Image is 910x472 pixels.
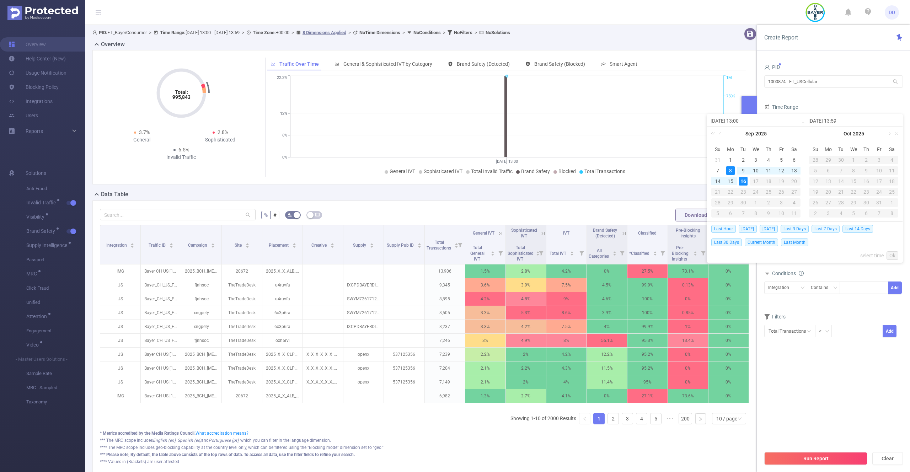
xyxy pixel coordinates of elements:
[9,37,46,52] a: Overview
[885,166,898,175] div: 11
[711,155,724,165] td: August 31, 2025
[726,177,735,186] div: 15
[390,168,415,174] span: General IVT
[26,253,85,267] span: Passport
[359,30,400,35] b: No Time Dimensions
[664,413,676,424] span: •••
[280,111,287,116] tspan: 12%
[886,127,892,141] a: Next month (PageDown)
[843,127,852,141] a: Oct
[711,144,724,155] th: Sun
[400,30,407,35] span: >
[750,165,762,176] td: September 10, 2025
[889,5,895,20] span: DD
[101,40,125,49] h2: Overview
[809,146,822,152] span: Su
[583,417,587,421] i: icon: left
[835,144,847,155] th: Tue
[822,187,835,197] td: October 20, 2025
[873,166,885,175] div: 10
[26,214,47,219] span: Visibility
[413,30,441,35] b: No Conditions
[775,177,788,186] div: 19
[750,197,762,208] td: October 1, 2025
[885,155,898,165] td: October 4, 2025
[888,281,902,294] button: Add
[809,155,822,165] td: September 28, 2025
[424,168,462,174] span: Sophisticated IVT
[737,187,750,197] td: September 23, 2025
[873,176,885,187] td: October 17, 2025
[139,129,150,135] span: 3.7%
[775,146,788,152] span: Fr
[622,413,633,424] li: 3
[26,281,85,295] span: Click Fraud
[775,187,788,197] td: September 26, 2025
[788,144,801,155] th: Sat
[92,30,510,35] span: FT_BayerConsumer [DATE] 13:00 - [DATE] 13:59 +00:00
[822,166,835,175] div: 6
[711,198,724,207] div: 28
[636,413,647,424] a: 4
[885,176,898,187] td: October 18, 2025
[835,187,847,197] td: October 21, 2025
[762,187,775,197] td: September 25, 2025
[822,188,835,196] div: 20
[7,6,78,20] img: Protected Media
[762,165,775,176] td: September 11, 2025
[860,188,873,196] div: 23
[9,66,66,80] a: Usage Notification
[92,30,99,35] i: icon: user
[755,127,767,141] a: 2025
[873,188,885,196] div: 24
[496,159,518,164] tspan: [DATE] 13:00
[26,271,39,276] span: MRC
[809,188,822,196] div: 19
[334,61,339,66] i: icon: bar-chart
[651,413,661,424] a: 5
[847,187,860,197] td: October 22, 2025
[822,197,835,208] td: October 27, 2025
[218,129,228,135] span: 2.8%
[9,108,38,123] a: Users
[9,52,66,66] a: Help Center (New)
[288,213,292,217] i: icon: bg-colors
[788,197,801,208] td: October 4, 2025
[775,155,788,165] td: September 5, 2025
[809,208,822,219] td: November 2, 2025
[724,198,737,207] div: 29
[885,156,898,164] div: 4
[873,197,885,208] td: October 31, 2025
[835,177,847,186] div: 14
[457,61,510,67] span: Brand Safety (Detected)
[738,417,742,422] i: icon: down
[737,144,750,155] th: Tue
[726,94,735,98] tspan: 750K
[26,128,43,134] span: Reports
[711,176,724,187] td: September 14, 2025
[713,156,722,164] div: 31
[809,198,822,207] div: 26
[873,156,885,164] div: 3
[873,177,885,186] div: 17
[724,197,737,208] td: September 29, 2025
[852,127,865,141] a: 2025
[711,197,724,208] td: September 28, 2025
[762,176,775,187] td: September 18, 2025
[750,176,762,187] td: September 17, 2025
[835,188,847,196] div: 21
[303,30,346,35] u: 8 Dimensions Applied
[737,198,750,207] div: 30
[9,80,59,94] a: Blocking Policy
[847,155,860,165] td: October 1, 2025
[750,144,762,155] th: Wed
[724,165,737,176] td: September 8, 2025
[26,295,85,310] span: Unified
[750,155,762,165] td: September 3, 2025
[26,229,58,234] span: Brand Safety
[847,208,860,219] td: November 5, 2025
[808,117,899,125] input: End date
[713,177,722,186] div: 14
[847,177,860,186] div: 15
[860,166,873,175] div: 9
